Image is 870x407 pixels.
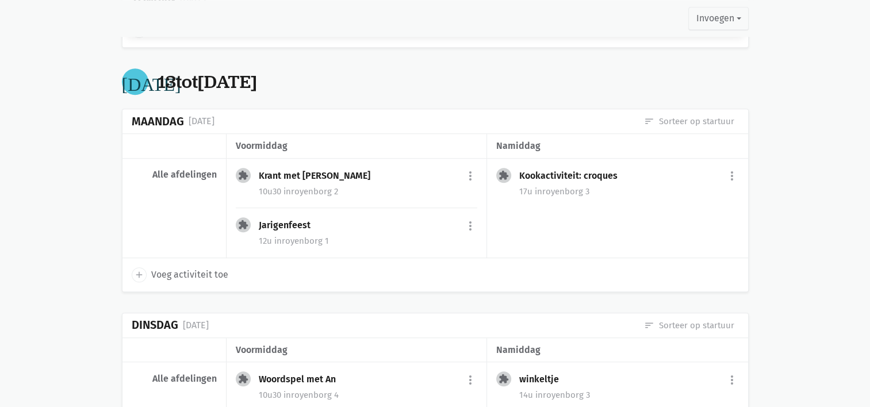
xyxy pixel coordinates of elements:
div: [DATE] [183,318,209,333]
i: sort [644,116,654,126]
span: royenborg 4 [283,390,339,400]
i: extension [238,170,248,181]
div: Woordspel met An [259,374,345,385]
div: Alle afdelingen [132,373,217,385]
div: [DATE] [189,114,214,129]
i: extension [238,220,248,230]
button: Invoegen [688,7,748,30]
span: royenborg 3 [535,390,590,400]
span: royenborg 3 [535,186,589,197]
span: in [283,186,291,197]
i: extension [499,170,509,181]
i: extension [499,374,509,384]
i: extension [238,374,248,384]
a: Sorteer op startuur [644,115,734,128]
span: Voeg activiteit toe [151,267,228,282]
div: namiddag [496,343,738,358]
span: in [535,390,543,400]
div: Kookactiviteit: croques [519,170,627,182]
span: royenborg 1 [274,236,329,246]
a: Sorteer op startuur [644,319,734,332]
a: add Voeg activiteit toe [132,267,228,282]
div: tot [158,71,257,93]
div: Dinsdag [132,318,178,332]
span: in [274,236,282,246]
i: [DATE] [122,72,181,91]
div: Alle afdelingen [132,169,217,181]
div: Maandag [132,115,184,128]
span: 17u [519,186,532,197]
span: 10u30 [259,390,281,400]
span: 10u30 [259,186,281,197]
i: sort [644,320,654,331]
span: [DATE] [198,70,257,94]
div: Jarigenfeest [259,220,320,231]
span: royenborg 2 [283,186,338,197]
span: 12u [259,236,272,246]
div: Krant met [PERSON_NAME] [259,170,380,182]
span: 14u [519,390,533,400]
div: namiddag [496,139,738,153]
span: in [535,186,542,197]
div: voormiddag [236,139,477,153]
div: voormiddag [236,343,477,358]
i: add [134,270,144,280]
span: 13 [158,70,176,94]
span: in [283,390,291,400]
div: winkeltje [519,374,568,385]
